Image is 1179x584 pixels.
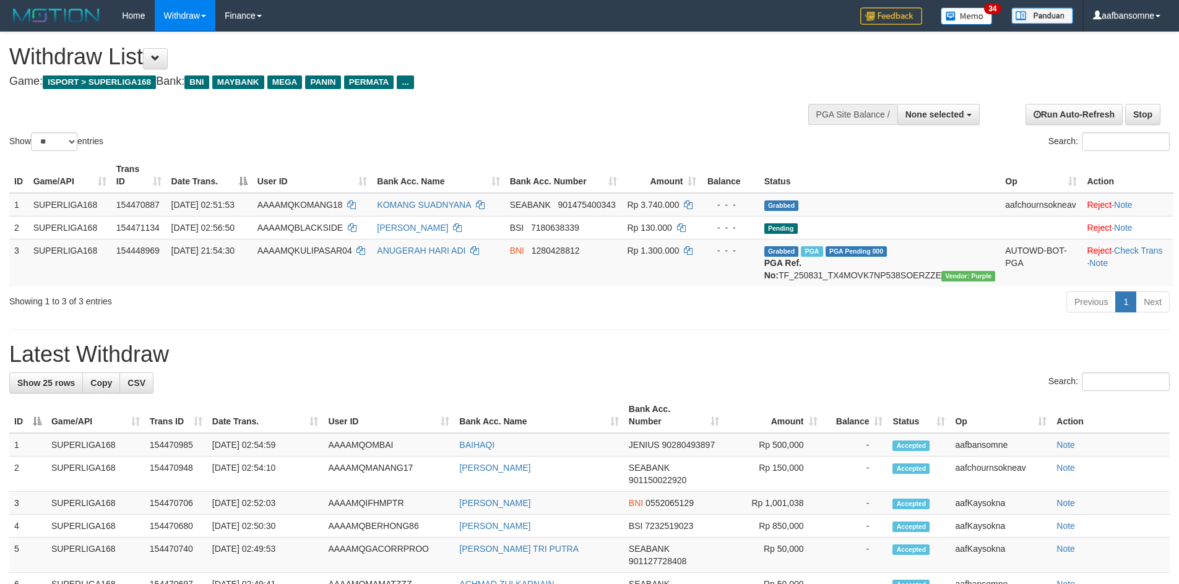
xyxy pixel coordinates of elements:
[323,457,454,492] td: AAAAMQMANANG17
[622,158,701,193] th: Amount: activate to sort column ascending
[377,246,465,255] a: ANUGERAH HARI ADI
[145,538,207,573] td: 154470740
[9,45,774,69] h1: Withdraw List
[826,246,887,257] span: PGA Pending
[706,199,754,211] div: - - -
[1000,193,1082,217] td: aafchournsokneav
[823,515,888,538] td: -
[629,521,643,531] span: BSI
[808,104,897,125] div: PGA Site Balance /
[145,398,207,433] th: Trans ID: activate to sort column ascending
[629,544,670,554] span: SEABANK
[629,440,660,450] span: JENIUS
[1136,291,1170,312] a: Next
[629,498,643,508] span: BNI
[323,538,454,573] td: AAAAMQGACORRPROO
[1066,291,1116,312] a: Previous
[950,433,1052,457] td: aafbansomne
[1087,246,1112,255] a: Reject
[116,246,160,255] span: 154448969
[257,223,343,233] span: AAAAMQBLACKSIDE
[43,75,156,89] span: ISPORT > SUPERLIGA168
[9,398,46,433] th: ID: activate to sort column descending
[9,457,46,492] td: 2
[892,463,930,474] span: Accepted
[1114,223,1133,233] a: Note
[9,372,83,393] a: Show 25 rows
[9,75,774,88] h4: Game: Bank:
[9,132,103,151] label: Show entries
[1082,193,1173,217] td: ·
[764,200,799,211] span: Grabbed
[701,158,759,193] th: Balance
[46,398,145,433] th: Game/API: activate to sort column ascending
[111,158,166,193] th: Trans ID: activate to sort column ascending
[171,246,235,255] span: [DATE] 21:54:30
[459,463,530,473] a: [PERSON_NAME]
[860,7,922,25] img: Feedback.jpg
[116,200,160,210] span: 154470887
[459,544,579,554] a: [PERSON_NAME] TRI PUTRA
[627,200,679,210] span: Rp 3.740.000
[28,216,111,239] td: SUPERLIGA168
[323,398,454,433] th: User ID: activate to sort column ascending
[627,246,679,255] span: Rp 1.300.000
[646,498,694,508] span: Copy 0552065129 to clipboard
[377,223,448,233] a: [PERSON_NAME]
[892,544,930,555] span: Accepted
[9,193,28,217] td: 1
[1000,158,1082,193] th: Op: activate to sort column ascending
[1114,200,1133,210] a: Note
[892,440,930,451] span: Accepted
[724,457,823,492] td: Rp 150,000
[9,433,46,457] td: 1
[184,75,209,89] span: BNI
[46,538,145,573] td: SUPERLIGA168
[145,492,207,515] td: 154470706
[706,244,754,257] div: - - -
[1115,291,1136,312] a: 1
[459,440,494,450] a: BAIHAQI
[1125,104,1160,125] a: Stop
[1056,440,1075,450] a: Note
[1048,372,1170,391] label: Search:
[267,75,303,89] span: MEGA
[892,522,930,532] span: Accepted
[1056,544,1075,554] a: Note
[127,378,145,388] span: CSV
[1056,463,1075,473] a: Note
[1052,398,1170,433] th: Action
[1026,104,1123,125] a: Run Auto-Refresh
[801,246,823,257] span: Marked by aafchhiseyha
[905,109,964,119] span: None selected
[46,492,145,515] td: SUPERLIGA168
[116,223,160,233] span: 154471134
[207,492,324,515] td: [DATE] 02:52:03
[82,372,120,393] a: Copy
[9,239,28,286] td: 3
[1082,239,1173,286] td: · ·
[9,290,482,307] div: Showing 1 to 3 of 3 entries
[624,398,724,433] th: Bank Acc. Number: activate to sort column ascending
[950,538,1052,573] td: aafKaysokna
[629,475,686,485] span: Copy 901150022920 to clipboard
[171,200,235,210] span: [DATE] 02:51:53
[377,200,470,210] a: KOMANG SUADNYANA
[1087,223,1112,233] a: Reject
[9,342,1170,367] h1: Latest Withdraw
[46,433,145,457] td: SUPERLIGA168
[531,223,579,233] span: Copy 7180638339 to clipboard
[897,104,980,125] button: None selected
[166,158,253,193] th: Date Trans.: activate to sort column descending
[1089,258,1108,268] a: Note
[892,499,930,509] span: Accepted
[257,200,343,210] span: AAAAMQKOMANG18
[724,515,823,538] td: Rp 850,000
[645,521,693,531] span: Copy 7232519023 to clipboard
[9,515,46,538] td: 4
[28,158,111,193] th: Game/API: activate to sort column ascending
[941,271,995,281] span: Vendor URL: https://trx4.1velocity.biz
[46,457,145,492] td: SUPERLIGA168
[212,75,264,89] span: MAYBANK
[1011,7,1073,24] img: panduan.png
